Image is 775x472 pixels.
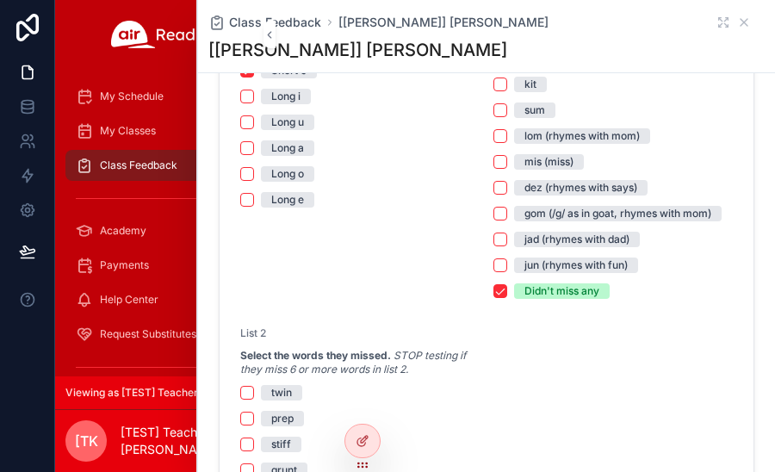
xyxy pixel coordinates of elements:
span: Academy [100,224,146,238]
a: Class Feedback [208,14,321,31]
a: My Schedule [65,81,265,112]
div: Long o [271,166,304,182]
div: Long e [271,192,304,208]
a: [[PERSON_NAME]] [PERSON_NAME] [338,14,549,31]
span: List 2 [240,326,266,339]
span: My Classes [100,124,156,138]
div: twin [271,385,292,401]
p: [TEST] Teacher [PERSON_NAME] [121,424,251,458]
em: STOP testing if they miss 6 or more words in list 2. [240,349,466,376]
span: Viewing as [TEST] Teacher [65,386,198,400]
span: Request Substitutes [100,327,196,341]
a: Help Center [65,284,265,315]
div: Long u [271,115,304,130]
a: My Classes [65,115,265,146]
strong: Select the words they missed. [240,349,391,362]
div: Didn't miss any [524,283,599,299]
div: jun (rhymes with fun) [524,258,628,273]
a: Class Feedback [65,150,265,181]
span: Payments [100,258,149,272]
a: Academy [65,215,265,246]
div: Long a [271,140,304,156]
div: mis (miss) [524,154,573,170]
div: stiff [271,437,291,452]
div: gom (/g/ as in goat, rhymes with mom) [524,206,711,221]
span: My Schedule [100,90,164,103]
div: kit [524,77,536,92]
div: jad (rhymes with dad) [524,232,629,247]
a: Request Substitutes [65,319,265,350]
span: Help Center [100,293,158,307]
a: Payments [65,250,265,281]
div: scrollable content [55,69,276,376]
img: App logo [111,21,220,48]
div: prep [271,411,294,426]
span: Class Feedback [100,158,177,172]
span: Class Feedback [229,14,321,31]
span: [TK [75,431,98,451]
div: sum [524,102,545,118]
div: dez (rhymes with says) [524,180,637,196]
div: lom (rhymes with mom) [524,128,640,144]
h1: [[PERSON_NAME]] [PERSON_NAME] [208,38,507,62]
div: Long i [271,89,301,104]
